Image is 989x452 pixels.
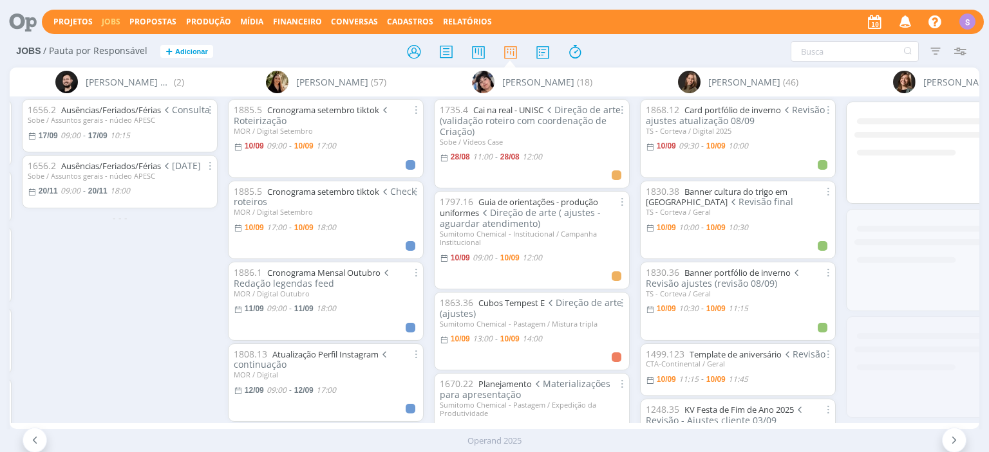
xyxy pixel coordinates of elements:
[728,222,748,233] : 10:30
[678,71,701,93] img: J
[500,152,520,161] : 28/08
[234,266,391,289] span: Redação legendas feed
[440,206,601,230] span: Direção de arte ( ajustes - aguardar atendimento)
[294,386,314,395] : 12/09
[495,335,498,343] : -
[28,104,56,116] span: 1656.2
[174,75,184,89] span: (2)
[657,304,676,313] : 10/09
[690,348,782,360] a: Template de aniversário
[236,17,267,27] button: Mídia
[701,224,704,231] : -
[83,132,86,140] : -
[440,377,610,401] span: Materializações para apresentação
[161,159,201,172] span: [DATE]
[245,386,264,395] : 12/09
[267,267,381,278] a: Cronograma Mensal Outubro
[39,131,58,140] : 17/09
[28,159,56,172] span: 1656.2
[473,333,493,344] : 13:00
[728,195,793,208] span: Revisão final
[267,222,287,233] : 17:00
[383,17,437,27] button: Cadastros
[439,17,496,27] button: Relatórios
[269,17,326,27] button: Financeiro
[234,104,262,116] span: 1885.5
[273,16,322,27] span: Financeiro
[440,195,473,208] span: 1797.16
[440,296,473,309] span: 1863.36
[316,384,336,395] : 17:00
[234,127,418,135] div: MOR / Digital Setembro
[272,348,379,360] a: Atualização Perfil Instagram
[17,211,223,224] div: - - -
[522,151,542,162] : 12:00
[679,374,699,384] : 11:15
[61,185,80,196] : 09:00
[245,141,264,150] : 10/09
[959,14,975,30] div: S
[289,386,292,394] : -
[234,370,418,379] div: MOR / Digital
[186,16,231,27] a: Produção
[708,75,780,89] span: [PERSON_NAME]
[473,104,543,116] a: Cai na real - UNISC
[234,348,267,360] span: 1808.13
[88,131,108,140] : 17/09
[61,130,80,141] : 09:00
[102,16,120,27] a: Jobs
[110,185,130,196] : 18:00
[473,151,493,162] : 11:00
[502,75,574,89] span: [PERSON_NAME]
[701,142,704,150] : -
[98,17,124,27] button: Jobs
[646,266,802,289] span: Revisão ajustes (revisão 08/09)
[55,71,78,93] img: B
[646,289,830,298] div: TS - Corteva / Geral
[440,138,624,146] div: Sobe / Vídeos Case
[53,16,93,27] a: Projetos
[234,266,262,278] span: 1886.1
[478,378,532,390] a: Planejamento
[16,46,41,57] span: Jobs
[646,208,830,216] div: TS - Corteva / Geral
[50,17,97,27] button: Projetos
[473,252,493,263] : 09:00
[646,185,679,197] span: 1830.38
[126,17,180,27] button: Propostas
[267,303,287,314] : 09:00
[267,140,287,151] : 09:00
[706,141,726,150] : 10/09
[61,160,161,172] a: Ausências/Feriados/Férias
[728,140,748,151] : 10:00
[646,348,684,360] span: 1499.123
[451,253,470,262] : 10/09
[646,403,679,415] span: 1248.35
[165,45,173,59] span: +
[472,71,494,93] img: E
[791,41,919,62] input: Busca
[684,267,791,278] a: Banner portfólio de inverno
[701,305,704,312] : -
[234,185,416,208] span: Check roteiros
[646,186,787,208] a: Banner cultura do trigo em [GEOGRAPHIC_DATA]
[684,404,794,415] a: KV Festa de Fim de Ano 2025
[316,140,336,151] : 17:00
[577,75,592,89] span: (18)
[646,403,805,426] span: Revisão - Ajustes cliente 03/09
[129,16,176,27] span: Propostas
[440,230,624,246] div: Sumitomo Chemical - Institucional / Campanha Institucional
[234,348,390,371] span: continuação
[294,223,314,232] : 10/09
[706,375,726,384] : 10/09
[451,152,470,161] : 28/08
[657,141,676,150] : 10/09
[61,104,161,116] a: Ausências/Feriados/Férias
[39,186,58,195] : 20/11
[495,153,498,161] : -
[266,71,288,93] img: C
[679,222,699,233] : 10:00
[646,359,830,368] div: CTA-Continental / Geral
[331,16,378,27] a: Conversas
[289,305,292,312] : -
